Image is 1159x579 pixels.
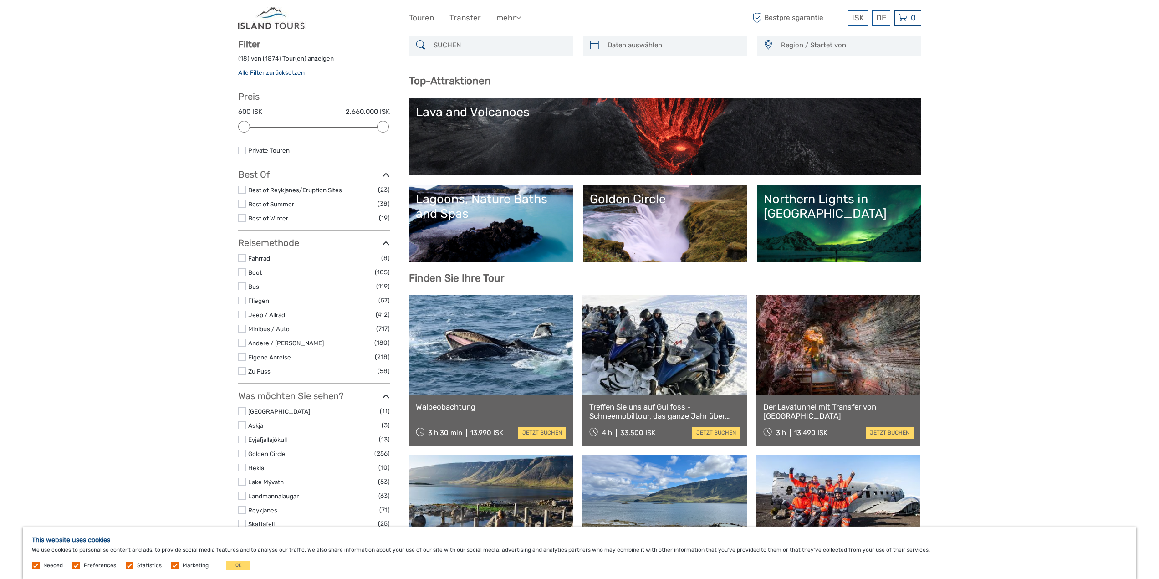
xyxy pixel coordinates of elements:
span: (58) [378,366,390,376]
a: Best of Winter [248,215,288,222]
b: Finden Sie Ihre Tour [409,272,505,284]
span: (19) [379,213,390,223]
a: Bus [248,283,259,290]
h3: Was möchten Sie sehen? [238,390,390,401]
a: jetzt buchen [518,427,566,439]
h3: Reisemethode [238,237,390,248]
a: Best of Reykjanes/Eruption Sites [248,186,342,194]
label: 18 [240,54,247,63]
h3: Best Of [238,169,390,180]
a: Fliegen [248,297,269,304]
label: Preferences [84,562,116,569]
a: Skaftafell [248,520,275,528]
span: (8) [381,253,390,263]
span: (11) [380,406,390,416]
button: Region / Startet von [777,38,917,53]
span: (412) [376,309,390,320]
a: Private Touren [248,147,290,154]
label: Statistics [137,562,162,569]
a: Hekla [248,464,264,471]
a: Walbeobachtung [416,402,567,411]
a: Golden Circle [248,450,286,457]
div: We use cookies to personalise content and ads, to provide social media features and to analyse ou... [23,527,1136,579]
a: Lagoons, Nature Baths and Spas [416,192,567,256]
span: (25) [378,518,390,529]
span: (63) [378,491,390,501]
span: (53) [378,477,390,487]
a: Minibus / Auto [248,325,290,333]
span: (13) [379,434,390,445]
div: Northern Lights in [GEOGRAPHIC_DATA] [764,192,914,221]
div: DE [872,10,890,26]
span: (717) [376,323,390,334]
a: Andere / [PERSON_NAME] [248,339,324,347]
div: 13.490 ISK [794,429,827,437]
a: Reykjanes [248,507,277,514]
span: (23) [378,184,390,195]
a: Der Lavatunnel mit Transfer von [GEOGRAPHIC_DATA] [763,402,914,421]
a: Zu Fuss [248,368,271,375]
button: Open LiveChat chat widget [105,14,116,25]
a: Best of Summer [248,200,294,208]
h5: This website uses cookies [32,536,1127,544]
div: Lagoons, Nature Baths and Spas [416,192,567,221]
span: (105) [375,267,390,277]
span: (256) [374,448,390,459]
a: [GEOGRAPHIC_DATA] [248,408,310,415]
span: (10) [378,462,390,473]
span: ISK [852,13,864,22]
a: Jeep / Allrad [248,311,285,318]
h3: Preis [238,91,390,102]
span: (180) [374,338,390,348]
label: Marketing [183,562,209,569]
a: Golden Circle [590,192,740,256]
strong: Filter [238,39,260,50]
label: 600 ISK [238,107,262,117]
span: (57) [378,295,390,306]
input: Daten auswählen [604,37,743,53]
div: Golden Circle [590,192,740,206]
div: Lava and Volcanoes [416,105,914,119]
span: 0 [909,13,917,22]
span: (218) [375,352,390,362]
a: Boot [248,269,262,276]
span: (3) [382,420,390,430]
a: Landmannalaugar [248,492,299,500]
a: Fahrrad [248,255,270,262]
span: 3 h [776,429,786,437]
span: Bestpreisgarantie [751,10,846,26]
span: 4 h [602,429,612,437]
a: Northern Lights in [GEOGRAPHIC_DATA] [764,192,914,256]
input: SUCHEN [430,37,569,53]
a: Transfer [449,11,481,25]
span: (38) [378,199,390,209]
label: 2.660.000 ISK [346,107,390,117]
p: We're away right now. Please check back later! [13,16,103,23]
img: Iceland ProTravel [238,7,306,29]
a: mehr [496,11,521,25]
div: 33.500 ISK [620,429,655,437]
div: 13.990 ISK [470,429,503,437]
span: 3 h 30 min [428,429,462,437]
span: (119) [376,281,390,292]
a: jetzt buchen [692,427,740,439]
label: 1874 [265,54,279,63]
a: Eigene Anreise [248,354,291,361]
a: Lake Mývatn [248,478,284,486]
span: (71) [379,505,390,515]
label: Needed [43,562,63,569]
button: OK [226,561,250,570]
a: Askja [248,422,263,429]
b: Top-Attraktionen [409,75,491,87]
a: Eyjafjallajökull [248,436,287,443]
div: ( ) von ( ) Tour(en) anzeigen [238,54,390,68]
a: Touren [409,11,434,25]
a: Lava and Volcanoes [416,105,914,169]
a: jetzt buchen [866,427,914,439]
a: Treffen Sie uns auf Gullfoss - Schneemobiltour, das ganze Jahr über verfügbar [589,402,740,421]
a: Alle Filter zurücksetzen [238,69,305,76]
